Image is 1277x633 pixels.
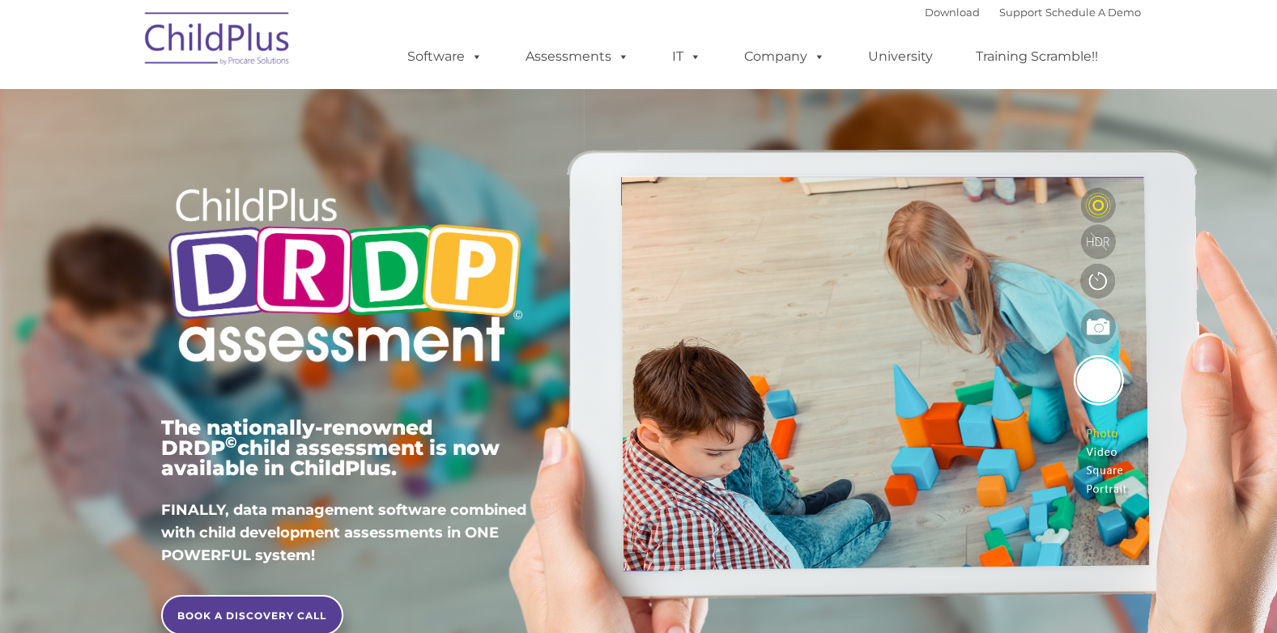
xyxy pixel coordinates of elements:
[161,501,526,564] span: FINALLY, data management software combined with child development assessments in ONE POWERFUL sys...
[1045,6,1141,19] a: Schedule A Demo
[137,1,299,82] img: ChildPlus by Procare Solutions
[852,40,949,73] a: University
[391,40,499,73] a: Software
[925,6,1141,19] font: |
[225,433,237,452] sup: ©
[161,415,500,480] span: The nationally-renowned DRDP child assessment is now available in ChildPlus.
[161,166,529,389] img: Copyright - DRDP Logo Light
[656,40,717,73] a: IT
[728,40,841,73] a: Company
[999,6,1042,19] a: Support
[960,40,1114,73] a: Training Scramble!!
[925,6,980,19] a: Download
[509,40,645,73] a: Assessments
